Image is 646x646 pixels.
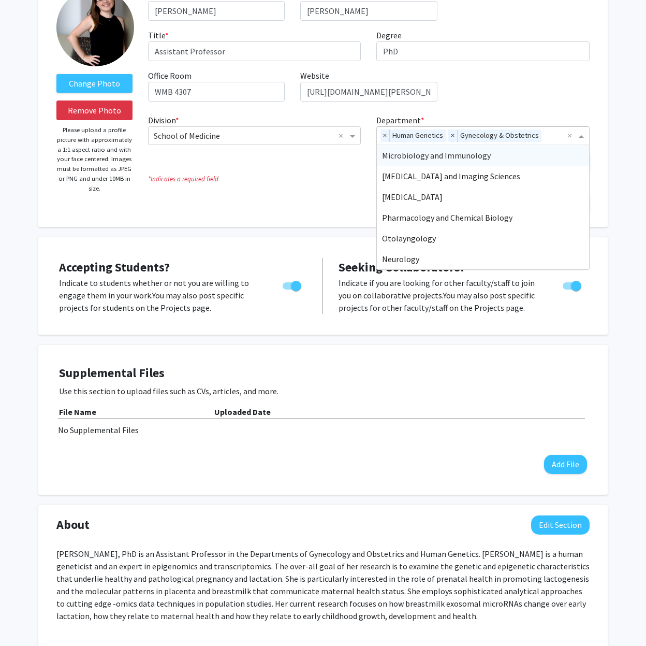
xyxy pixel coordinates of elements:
[300,69,329,82] label: Website
[140,114,369,145] div: Division
[56,125,133,193] p: Please upload a profile picture with approximately a 1:1 aspect ratio and with your face centered...
[56,548,590,622] p: [PERSON_NAME], PhD is an Assistant Professor in the Departments of Gynecology and Obstetrics and ...
[376,145,590,270] ng-dropdown-panel: Options list
[56,101,133,120] button: Remove Photo
[376,126,590,145] ng-select: Department
[382,233,436,243] span: Otolayngology
[59,407,96,417] b: File Name
[8,599,44,638] iframe: Chat
[339,259,465,275] span: Seeking Collaborators?
[339,130,347,142] span: Clear all
[59,277,263,314] p: Indicate to students whether or not you are willing to engage them in your work. You may also pos...
[214,407,271,417] b: Uploaded Date
[148,29,169,41] label: Title
[531,515,590,535] button: Edit About
[380,130,390,142] span: ×
[458,130,541,142] span: Gynecology & Obstetrics
[390,130,446,142] span: Human Genetics
[567,130,576,142] span: Clear all
[56,74,133,93] label: ChangeProfile Picture
[58,424,588,436] div: No Supplemental Files
[382,150,491,161] span: Microbiology and Immunology
[369,114,597,145] div: Department
[148,69,192,82] label: Office Room
[59,366,587,381] h4: Supplemental Files
[59,259,170,275] span: Accepting Students?
[278,277,307,292] div: Toggle
[148,126,361,145] ng-select: Division
[376,29,402,41] label: Degree
[544,455,587,474] button: Add File
[559,277,587,292] div: Toggle
[448,130,458,142] span: ×
[382,212,512,223] span: Pharmacology and Chemical Biology
[148,174,590,184] i: Indicates a required field
[382,192,443,202] span: [MEDICAL_DATA]
[382,171,520,181] span: [MEDICAL_DATA] and Imaging Sciences
[59,385,587,397] p: Use this section to upload files such as CVs, articles, and more.
[382,254,419,264] span: Neurology
[56,515,90,534] span: About
[339,277,543,314] p: Indicate if you are looking for other faculty/staff to join you on collaborative projects. You ma...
